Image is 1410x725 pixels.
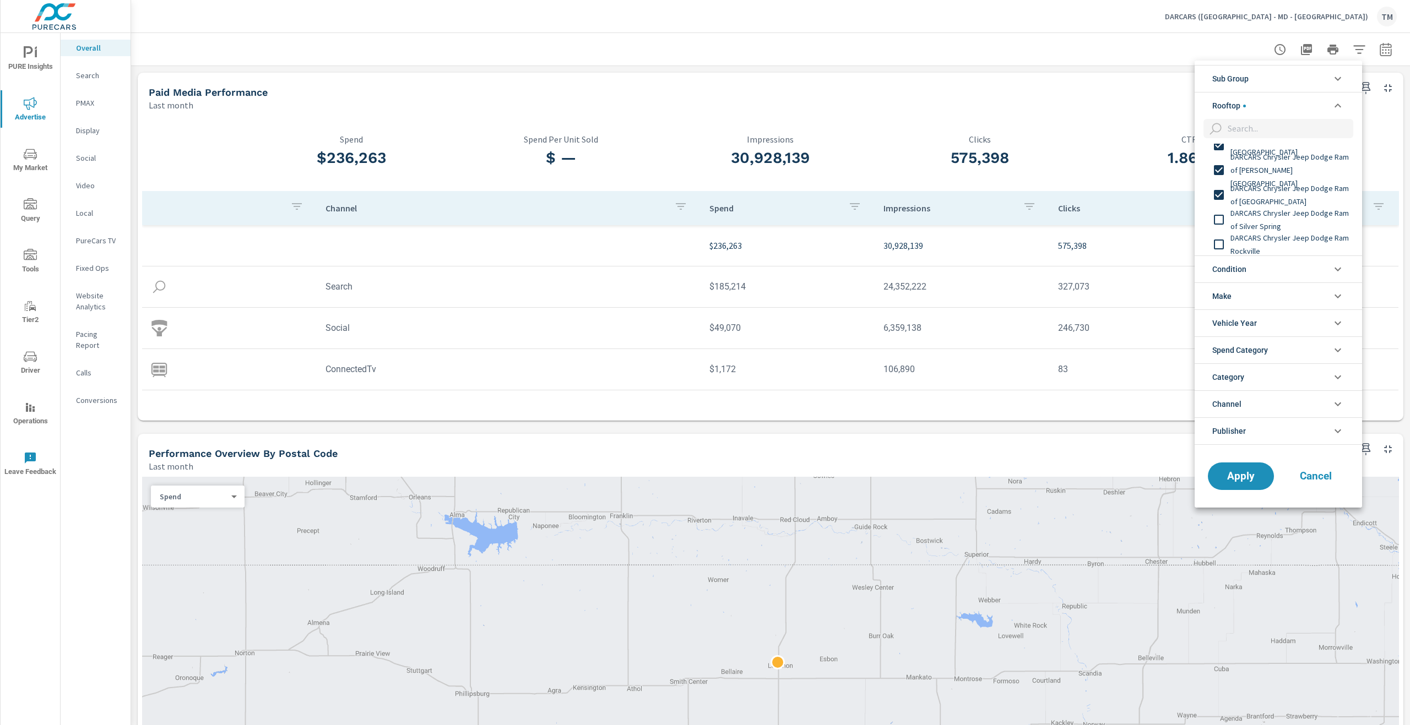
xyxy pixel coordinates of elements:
span: Sub Group [1212,66,1249,92]
ul: filter options [1195,61,1362,449]
span: Cancel [1294,471,1338,481]
span: Condition [1212,256,1246,282]
span: DARCARS Chrysler Jeep Dodge Ram of [GEOGRAPHIC_DATA] [1230,182,1351,208]
span: Make [1212,283,1232,309]
button: Cancel [1283,462,1349,490]
span: Channel [1212,391,1241,417]
div: DARCARS Chrysler Jeep Dodge Ram of Silver Spring [1195,207,1360,232]
input: Search... [1223,119,1353,138]
span: Spend Category [1212,337,1268,363]
span: DARCARS BMW Mt. [GEOGRAPHIC_DATA] [1230,132,1351,159]
span: Category [1212,364,1244,390]
div: DARCARS Chrysler Jeep Dodge Ram Rockville [1195,232,1360,257]
button: Apply [1208,462,1274,490]
span: DARCARS Chrysler Jeep Dodge Ram Rockville [1230,231,1351,258]
span: Apply [1219,471,1263,481]
span: Vehicle Year [1212,310,1257,336]
div: DARCARS Chrysler Jeep Dodge Ram of [GEOGRAPHIC_DATA] [1195,182,1360,207]
span: DARCARS Chrysler Jeep Dodge Ram of Silver Spring [1230,206,1351,233]
div: DARCARS BMW Mt. [GEOGRAPHIC_DATA] [1195,133,1360,157]
span: DARCARS Chrysler Jeep Dodge Ram of [PERSON_NAME][GEOGRAPHIC_DATA] [1230,150,1351,190]
span: Publisher [1212,418,1246,444]
div: DARCARS Chrysler Jeep Dodge Ram of [PERSON_NAME][GEOGRAPHIC_DATA] [1195,157,1360,182]
span: Rooftop [1212,92,1246,119]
